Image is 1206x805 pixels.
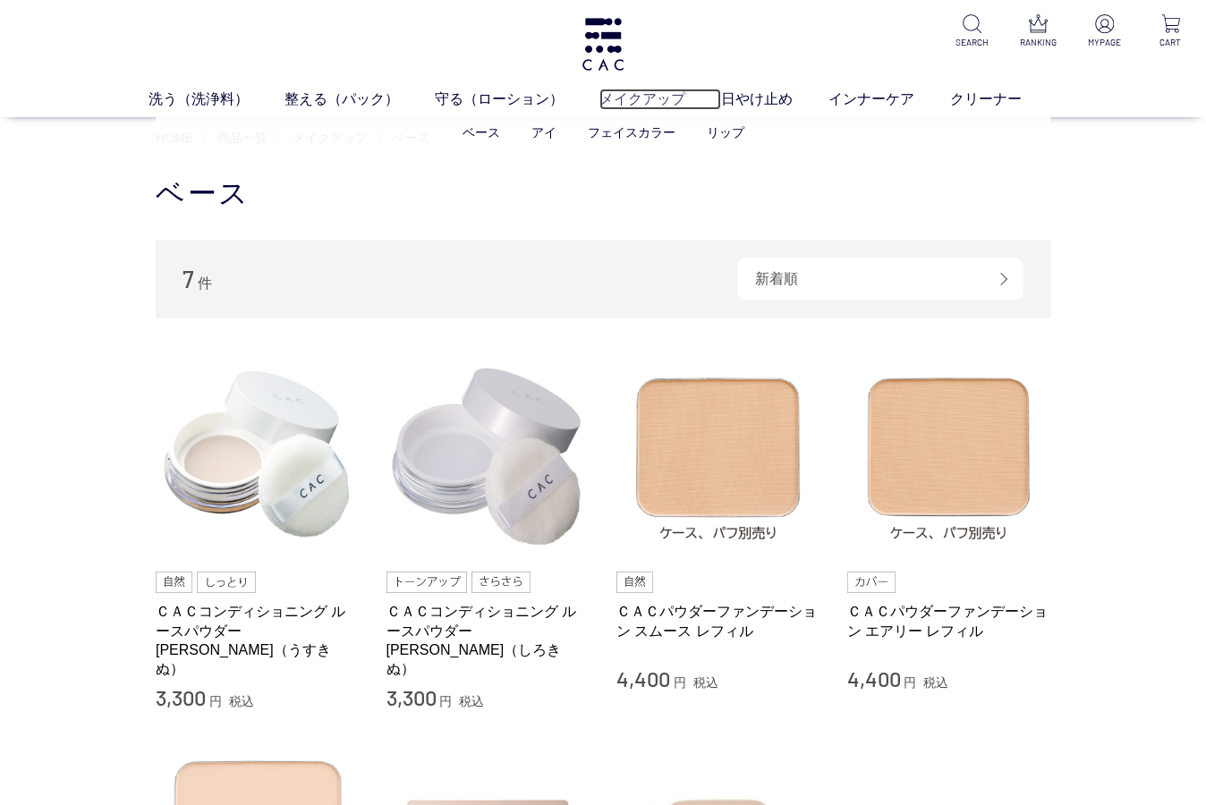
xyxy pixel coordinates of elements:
img: ＣＡＣコンディショニング ルースパウダー 白絹（しろきぬ） [386,354,590,558]
img: logo [580,18,626,71]
p: RANKING [1016,36,1058,49]
a: 整える（パック） [285,89,435,110]
img: 自然 [616,572,653,593]
img: カバー [847,572,896,593]
p: MYPAGE [1083,36,1125,49]
a: 守る（ローション） [435,89,599,110]
span: 税込 [693,675,718,690]
a: RANKING [1016,14,1058,49]
img: トーンアップ [386,572,468,593]
img: 自然 [156,572,192,593]
a: クリーナー [950,89,1057,110]
a: MYPAGE [1083,14,1125,49]
span: 税込 [459,694,484,708]
span: 円 [209,694,222,708]
a: メイクアップ [599,89,721,110]
a: リップ [707,125,744,140]
span: 4,400 [616,665,670,691]
img: ＣＡＣコンディショニング ルースパウダー 薄絹（うすきぬ） [156,354,360,558]
span: 円 [439,694,452,708]
p: CART [1150,36,1192,49]
img: さらさら [471,572,531,593]
a: SEARCH [950,14,992,49]
img: しっとり [197,572,256,593]
a: ＣＡＣパウダーファンデーション エアリー レフィル [847,602,1051,640]
a: インナーケア [828,89,950,110]
span: 円 [904,675,916,690]
a: ＣＡＣコンディショニング ルースパウダー [PERSON_NAME]（うすきぬ） [156,602,360,678]
span: 件 [198,275,212,291]
a: ＣＡＣコンディショニング ルースパウダー [PERSON_NAME]（しろきぬ） [386,602,590,678]
a: CART [1150,14,1192,49]
a: フェイスカラー [588,125,675,140]
a: 洗う（洗浄料） [149,89,285,110]
img: ＣＡＣパウダーファンデーション スムース レフィル [616,354,820,558]
span: 3,300 [156,684,206,710]
a: 日やけ止め [721,89,828,110]
span: 税込 [923,675,948,690]
div: 新着順 [737,258,1023,301]
span: 税込 [229,694,254,708]
a: アイ [531,125,556,140]
span: 3,300 [386,684,437,710]
h1: ベース [156,174,1050,213]
img: ＣＡＣパウダーファンデーション エアリー レフィル [847,354,1051,558]
span: 7 [183,265,194,292]
a: ベース [463,125,500,140]
span: 円 [674,675,686,690]
a: ＣＡＣパウダーファンデーション スムース レフィル [616,602,820,640]
p: SEARCH [950,36,992,49]
span: 4,400 [847,665,901,691]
